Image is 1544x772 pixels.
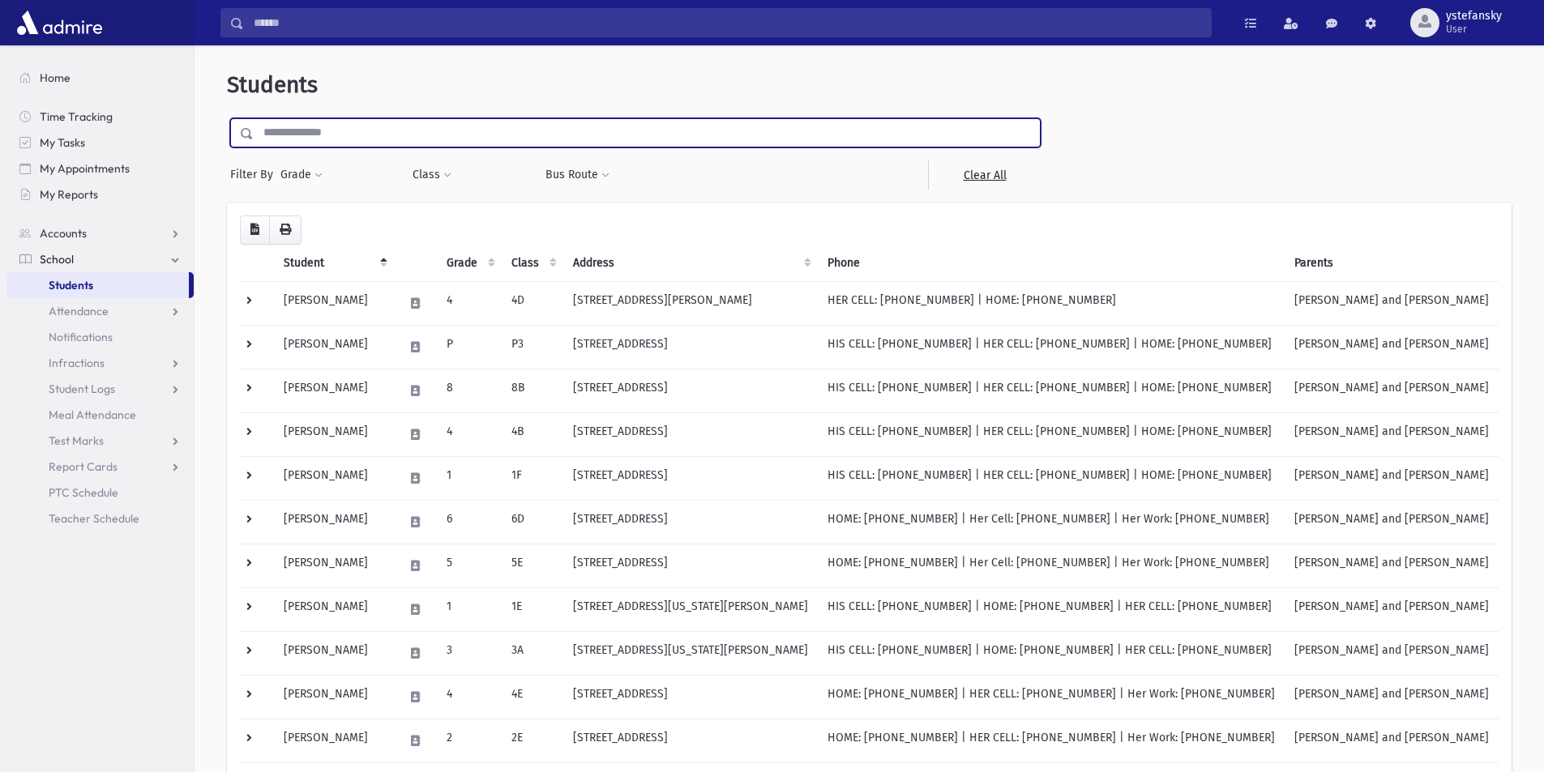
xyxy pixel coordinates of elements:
td: [STREET_ADDRESS] [563,500,818,544]
td: 3 [437,631,502,675]
span: My Tasks [40,135,85,150]
a: Meal Attendance [6,402,194,428]
td: [STREET_ADDRESS] [563,369,818,412]
button: CSV [240,215,270,245]
a: Infractions [6,350,194,376]
td: [PERSON_NAME] and [PERSON_NAME] [1285,587,1499,631]
span: Student Logs [49,382,115,396]
span: My Appointments [40,161,130,176]
span: Time Tracking [40,109,113,124]
span: Meal Attendance [49,407,136,422]
td: [PERSON_NAME] and [PERSON_NAME] [1285,500,1499,544]
td: 8B [502,369,563,412]
td: 5E [502,544,563,587]
a: Teacher Schedule [6,505,194,531]
span: Home [40,70,71,85]
td: [PERSON_NAME] [274,544,394,587]
span: Accounts [40,226,87,241]
td: [STREET_ADDRESS] [563,325,818,369]
td: 4D [502,281,563,325]
td: [PERSON_NAME] and [PERSON_NAME] [1285,631,1499,675]
span: Report Cards [49,459,118,474]
td: [PERSON_NAME] [274,281,394,325]
td: [PERSON_NAME] and [PERSON_NAME] [1285,675,1499,719]
span: Infractions [49,356,105,370]
span: Students [227,71,318,98]
a: Notifications [6,324,194,350]
td: HIS CELL: [PHONE_NUMBER] | HER CELL: [PHONE_NUMBER] | HOME: [PHONE_NUMBER] [818,325,1285,369]
td: [PERSON_NAME] and [PERSON_NAME] [1285,544,1499,587]
td: 6D [502,500,563,544]
td: HIS CELL: [PHONE_NUMBER] | HER CELL: [PHONE_NUMBER] | HOME: [PHONE_NUMBER] [818,456,1285,500]
td: [PERSON_NAME] and [PERSON_NAME] [1285,412,1499,456]
a: Report Cards [6,454,194,480]
a: Test Marks [6,428,194,454]
td: HOME: [PHONE_NUMBER] | HER CELL: [PHONE_NUMBER] | Her Work: [PHONE_NUMBER] [818,719,1285,762]
a: Students [6,272,189,298]
a: School [6,246,194,272]
span: Test Marks [49,433,104,448]
td: 2E [502,719,563,762]
td: [STREET_ADDRESS] [563,719,818,762]
span: Teacher Schedule [49,511,139,526]
td: [PERSON_NAME] [274,500,394,544]
input: Search [244,8,1211,37]
th: Phone [818,245,1285,282]
td: [PERSON_NAME] [274,675,394,719]
td: 1 [437,587,502,631]
td: HOME: [PHONE_NUMBER] | Her Cell: [PHONE_NUMBER] | Her Work: [PHONE_NUMBER] [818,500,1285,544]
a: My Appointments [6,156,194,181]
td: [STREET_ADDRESS][US_STATE][PERSON_NAME] [563,587,818,631]
a: Accounts [6,220,194,246]
td: 4E [502,675,563,719]
td: [STREET_ADDRESS][PERSON_NAME] [563,281,818,325]
th: Address: activate to sort column ascending [563,245,818,282]
td: 3A [502,631,563,675]
span: Attendance [49,304,109,318]
td: 1 [437,456,502,500]
td: 4 [437,281,502,325]
span: Filter By [230,166,280,183]
span: My Reports [40,187,98,202]
td: 6 [437,500,502,544]
span: ystefansky [1446,10,1502,23]
td: 4B [502,412,563,456]
td: HIS CELL: [PHONE_NUMBER] | HOME: [PHONE_NUMBER] | HER CELL: [PHONE_NUMBER] [818,631,1285,675]
td: [PERSON_NAME] and [PERSON_NAME] [1285,456,1499,500]
span: Notifications [49,330,113,344]
button: Class [412,160,452,190]
td: [PERSON_NAME] [274,719,394,762]
a: My Reports [6,181,194,207]
button: Print [269,215,302,245]
img: AdmirePro [13,6,106,39]
td: 5 [437,544,502,587]
span: Students [49,278,93,292]
a: Time Tracking [6,104,194,130]
button: Grade [280,160,323,190]
td: [PERSON_NAME] [274,456,394,500]
th: Grade: activate to sort column ascending [437,245,502,282]
a: Home [6,65,194,91]
a: PTC Schedule [6,480,194,505]
td: 1E [502,587,563,631]
td: [STREET_ADDRESS] [563,544,818,587]
td: HER CELL: [PHONE_NUMBER] | HOME: [PHONE_NUMBER] [818,281,1285,325]
a: Clear All [928,160,1041,190]
td: HOME: [PHONE_NUMBER] | HER CELL: [PHONE_NUMBER] | Her Work: [PHONE_NUMBER] [818,675,1285,719]
td: [PERSON_NAME] [274,325,394,369]
td: [PERSON_NAME] [274,631,394,675]
td: 8 [437,369,502,412]
a: Attendance [6,298,194,324]
th: Student: activate to sort column descending [274,245,394,282]
td: P [437,325,502,369]
td: 2 [437,719,502,762]
td: HIS CELL: [PHONE_NUMBER] | HOME: [PHONE_NUMBER] | HER CELL: [PHONE_NUMBER] [818,587,1285,631]
span: User [1446,23,1502,36]
td: HIS CELL: [PHONE_NUMBER] | HER CELL: [PHONE_NUMBER] | HOME: [PHONE_NUMBER] [818,369,1285,412]
td: [PERSON_NAME] [274,587,394,631]
td: [PERSON_NAME] and [PERSON_NAME] [1285,281,1499,325]
td: HOME: [PHONE_NUMBER] | Her Cell: [PHONE_NUMBER] | Her Work: [PHONE_NUMBER] [818,544,1285,587]
td: 4 [437,675,502,719]
td: [STREET_ADDRESS] [563,456,818,500]
td: [STREET_ADDRESS][US_STATE][PERSON_NAME] [563,631,818,675]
